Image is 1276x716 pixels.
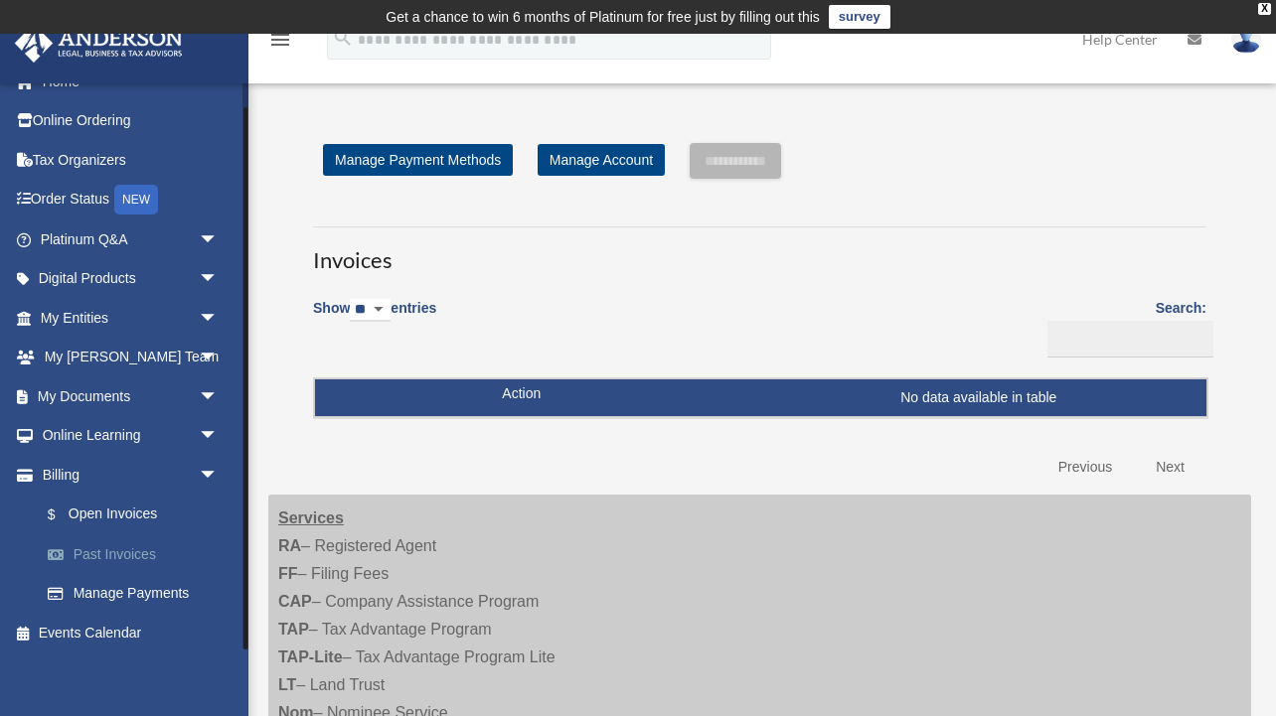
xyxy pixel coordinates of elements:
[1258,3,1271,15] div: close
[315,379,1206,417] td: No data available in table
[14,180,248,220] a: Order StatusNEW
[28,495,239,535] a: $Open Invoices
[323,144,513,176] a: Manage Payment Methods
[14,416,248,456] a: Online Learningarrow_drop_down
[28,534,248,574] a: Past Invoices
[14,338,248,377] a: My [PERSON_NAME] Teamarrow_drop_down
[14,140,248,180] a: Tax Organizers
[1141,447,1199,488] a: Next
[350,299,391,322] select: Showentries
[199,259,239,300] span: arrow_drop_down
[278,676,296,693] strong: LT
[14,219,248,259] a: Platinum Q&Aarrow_drop_down
[386,5,820,29] div: Get a chance to win 6 months of Platinum for free just by filling out this
[199,338,239,378] span: arrow_drop_down
[9,24,189,63] img: Anderson Advisors Platinum Portal
[278,621,309,638] strong: TAP
[1231,25,1261,54] img: User Pic
[199,416,239,457] span: arrow_drop_down
[114,185,158,215] div: NEW
[199,376,239,417] span: arrow_drop_down
[538,144,665,176] a: Manage Account
[59,502,69,527] span: $
[313,296,436,342] label: Show entries
[199,219,239,260] span: arrow_drop_down
[14,259,248,299] a: Digital Productsarrow_drop_down
[278,593,312,610] strong: CAP
[1043,447,1127,488] a: Previous
[268,35,292,52] a: menu
[1040,296,1206,358] label: Search:
[268,28,292,52] i: menu
[278,648,343,665] strong: TAP-Lite
[1047,321,1213,358] input: Search:
[313,226,1206,276] h3: Invoices
[14,455,248,495] a: Billingarrow_drop_down
[28,574,248,614] a: Manage Payments
[278,509,344,526] strong: Services
[829,5,890,29] a: survey
[14,101,248,141] a: Online Ordering
[199,298,239,339] span: arrow_drop_down
[14,376,248,416] a: My Documentsarrow_drop_down
[278,537,301,554] strong: RA
[14,298,248,338] a: My Entitiesarrow_drop_down
[332,27,354,49] i: search
[199,455,239,496] span: arrow_drop_down
[14,613,248,652] a: Events Calendar
[278,565,298,582] strong: FF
